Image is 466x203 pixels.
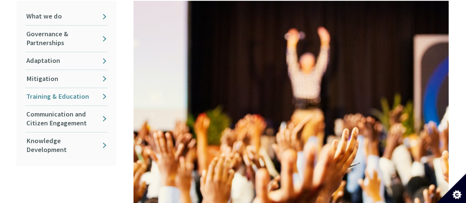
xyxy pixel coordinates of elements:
[436,173,466,203] button: Set cookie preferences
[25,132,108,159] a: Knowledge Development
[25,8,108,25] a: What we do
[25,52,108,70] a: Adaptation
[25,106,108,132] a: Communication and Citizen Engagement
[25,88,108,105] a: Training & Education
[25,70,108,87] a: Mitigation
[25,26,108,52] a: Governance & Partnerships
